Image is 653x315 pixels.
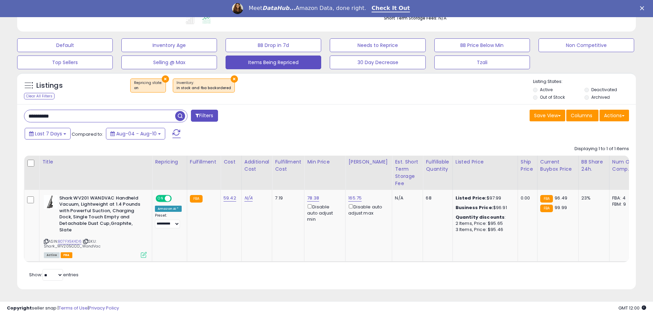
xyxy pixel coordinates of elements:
[190,158,218,166] div: Fulfillment
[571,112,592,119] span: Columns
[555,195,567,201] span: 96.49
[106,128,165,140] button: Aug-04 - Aug-10
[456,158,515,166] div: Listed Price
[226,38,321,52] button: BB Drop in 7d
[456,195,487,201] b: Listed Price:
[17,38,113,52] button: Default
[581,158,606,173] div: BB Share 24h.
[24,93,55,99] div: Clear All Filters
[61,252,72,258] span: FBA
[434,38,530,52] button: BB Price Below Min
[155,206,182,212] div: Amazon AI *
[249,5,366,12] div: Meet Amazon Data, done right.
[372,5,410,12] a: Check It Out
[58,239,82,244] a: B07FX5K4D6
[384,15,437,21] b: Short Term Storage Fees:
[456,214,512,220] div: :
[25,128,71,140] button: Last 7 Days
[540,195,553,203] small: FBA
[35,130,62,137] span: Last 7 Days
[612,195,635,201] div: FBA: 4
[307,203,340,223] div: Disable auto adjust min
[307,195,319,202] a: 78.38
[244,195,253,202] a: N/A
[456,204,493,211] b: Business Price:
[121,56,217,69] button: Selling @ Max
[540,94,565,100] label: Out of Stock
[72,131,103,137] span: Compared to:
[155,158,184,166] div: Repricing
[600,110,629,121] button: Actions
[7,305,119,312] div: seller snap | |
[591,94,610,100] label: Archived
[42,158,149,166] div: Title
[162,75,169,83] button: ×
[581,195,604,201] div: 23%
[438,15,447,21] span: N/A
[640,6,647,10] div: Close
[456,205,512,211] div: $96.91
[29,271,78,278] span: Show: entries
[426,158,449,173] div: Fulfillable Quantity
[59,305,88,311] a: Terms of Use
[540,87,553,93] label: Active
[307,158,342,166] div: Min Price
[456,220,512,227] div: 2 Items, Price: $95.65
[540,158,576,173] div: Current Buybox Price
[456,214,505,220] b: Quantity discounts
[533,78,636,85] p: Listing States:
[44,195,58,209] img: 31qhZBFncvL._SL40_.jpg
[116,130,157,137] span: Aug-04 - Aug-10
[330,56,425,69] button: 30 Day Decrease
[566,110,598,121] button: Columns
[612,158,637,173] div: Num of Comp.
[618,305,646,311] span: 2025-08-18 12:00 GMT
[330,38,425,52] button: Needs to Reprice
[134,80,162,90] span: Repricing state :
[521,158,534,173] div: Ship Price
[44,195,147,257] div: ASIN:
[456,227,512,233] div: 3 Items, Price: $95.46
[521,195,532,201] div: 0.00
[223,195,236,202] a: 59.42
[530,110,565,121] button: Save View
[156,195,165,201] span: ON
[395,195,418,201] div: N/A
[348,158,389,166] div: [PERSON_NAME]
[275,158,301,173] div: Fulfillment Cost
[223,158,239,166] div: Cost
[232,3,243,14] img: Profile image for Georgie
[121,38,217,52] button: Inventory Age
[177,86,231,90] div: in stock and fba backordered
[434,56,530,69] button: Tzali
[456,195,512,201] div: $97.99
[44,252,60,258] span: All listings currently available for purchase on Amazon
[612,201,635,207] div: FBM: 9
[44,239,100,249] span: | SKU: Shark_WV205CCO_WandVac
[426,195,447,201] div: 68
[591,87,617,93] label: Deactivated
[191,110,218,122] button: Filters
[540,205,553,212] small: FBA
[190,195,203,203] small: FBA
[275,195,299,201] div: 7.19
[575,146,629,152] div: Displaying 1 to 1 of 1 items
[539,38,634,52] button: Non Competitive
[348,195,362,202] a: 165.75
[134,86,162,90] div: on
[155,213,182,229] div: Preset:
[226,56,321,69] button: Items Being Repriced
[89,305,119,311] a: Privacy Policy
[395,158,420,187] div: Est. Short Term Storage Fee
[231,75,238,83] button: ×
[555,204,567,211] span: 99.99
[262,5,295,11] i: DataHub...
[244,158,269,173] div: Additional Cost
[59,195,143,235] b: Shark WV201 WANDVAC Handheld Vacuum, Lightweight at 1.4 Pounds with Powerful Suction, Charging Do...
[171,195,182,201] span: OFF
[17,56,113,69] button: Top Sellers
[7,305,32,311] strong: Copyright
[36,81,63,90] h5: Listings
[348,203,387,216] div: Disable auto adjust max
[177,80,231,90] span: Inventory :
